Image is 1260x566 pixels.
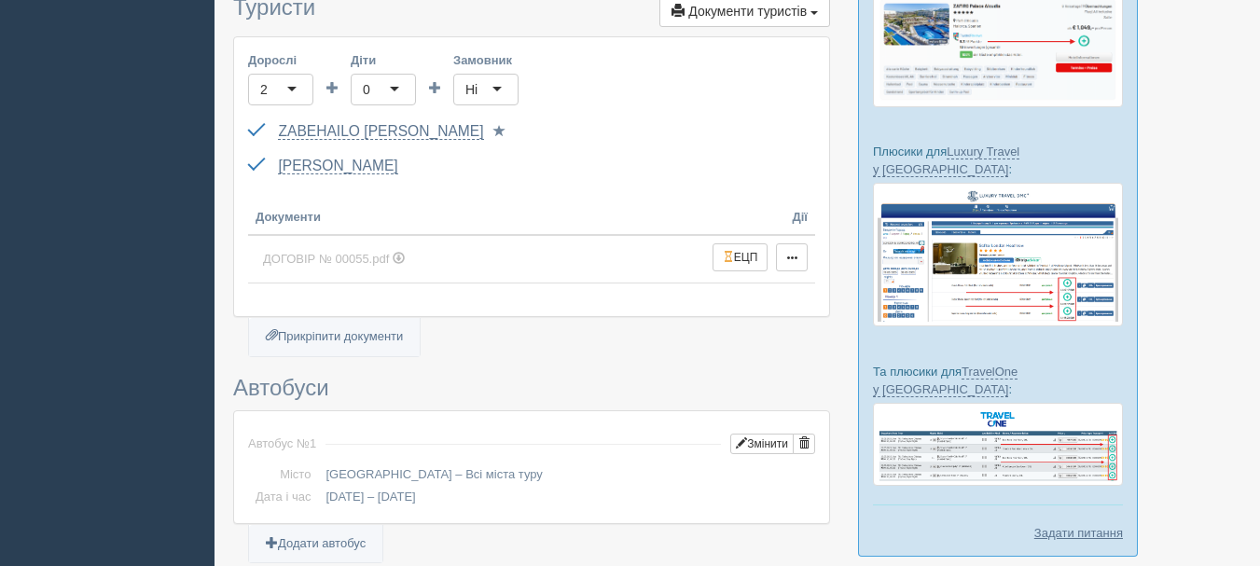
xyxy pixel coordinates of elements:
td: [DATE] – [DATE] [318,486,815,509]
td: Автобус № [248,425,316,463]
p: Плюсики для : [873,143,1123,178]
a: Luxury Travel у [GEOGRAPHIC_DATA] [873,145,1019,177]
span: Документи туристів [688,4,807,19]
td: Дата і час [248,486,318,509]
a: TravelOne у [GEOGRAPHIC_DATA] [873,365,1018,397]
a: Додати автобус [249,525,382,563]
span: 1 [310,436,316,450]
span: ДОГОВІР № 00055.pdf [263,252,389,266]
button: Змінити [730,434,794,454]
img: travel-one-%D0%BF%D1%96%D0%B4%D0%B1%D1%96%D1%80%D0%BA%D0%B0-%D1%81%D1%80%D0%BC-%D0%B4%D0%BB%D1%8F... [873,403,1123,486]
th: Документи [248,184,705,234]
div: 2 [260,80,268,99]
td: [GEOGRAPHIC_DATA] – Всі міста туру [318,463,815,487]
a: [PERSON_NAME] [278,158,397,174]
div: Ні [465,80,478,99]
a: ZABEHAILO [PERSON_NAME] [278,123,483,140]
div: 0 [363,80,370,99]
th: Дії [705,184,815,234]
p: Та плюсики для : [873,363,1123,398]
img: luxury-travel-%D0%BF%D0%BE%D0%B4%D0%B1%D0%BE%D1%80%D0%BA%D0%B0-%D1%81%D1%80%D0%BC-%D0%B4%D0%BB%D1... [873,183,1123,326]
label: Дорослі [248,51,313,69]
td: Місто [248,463,318,487]
a: Задати питання [1034,524,1123,542]
h3: Автобуси [233,376,830,400]
button: ЕЦП [713,243,768,271]
a: ДОГОВІР № 00055.pdf [256,243,698,276]
label: Замовник [453,51,519,69]
a: Прикріпити документи [249,318,420,356]
label: Діти [351,51,416,69]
